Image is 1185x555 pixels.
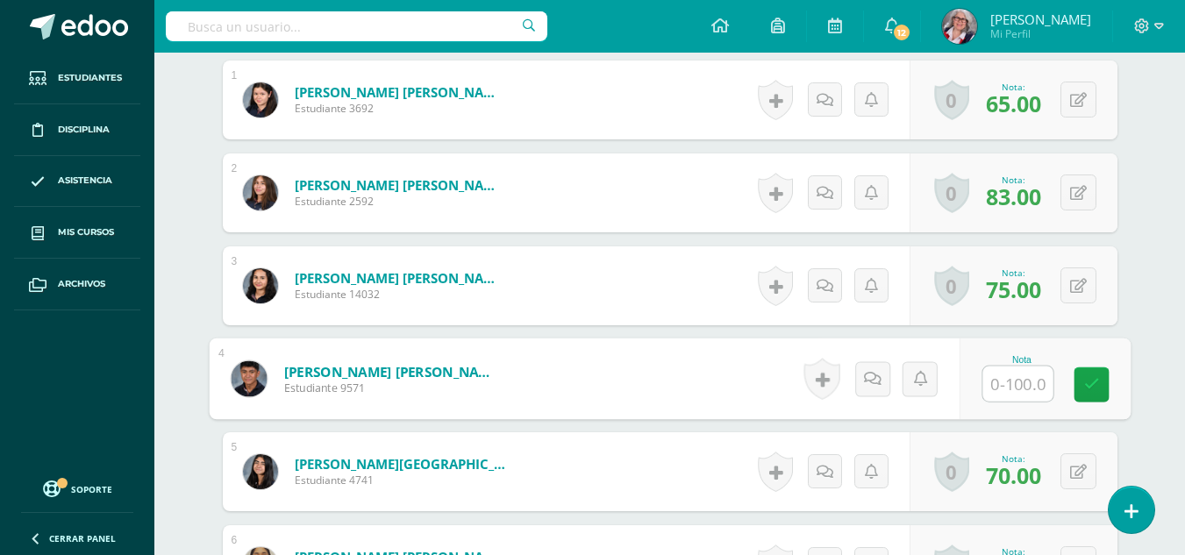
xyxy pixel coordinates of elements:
a: 0 [934,173,969,213]
div: Nota: [986,81,1041,93]
a: [PERSON_NAME] [PERSON_NAME] [295,269,505,287]
a: 0 [934,452,969,492]
img: 5d13b905c38bd252d7532fa21c630052.png [243,175,278,210]
a: [PERSON_NAME] [PERSON_NAME] [295,176,505,194]
div: Nota [982,355,1061,365]
span: 83.00 [986,181,1041,211]
a: Estudiantes [14,53,140,104]
span: Mis cursos [58,225,114,239]
a: Soporte [21,476,133,500]
span: Soporte [71,483,112,495]
div: Nota: [986,174,1041,186]
a: Asistencia [14,156,140,208]
span: Cerrar panel [49,532,116,544]
img: d15f609fbe877e890c67bc9977e491b7.png [942,9,977,44]
span: Estudiantes [58,71,122,85]
a: 0 [934,80,969,120]
a: [PERSON_NAME] [PERSON_NAME] [283,362,500,381]
span: Asistencia [58,174,112,188]
input: Busca un usuario... [166,11,547,41]
span: Mi Perfil [990,26,1091,41]
img: f04c1edc18c2cf680f4b606ae3850e6b.png [243,454,278,489]
span: Estudiante 3692 [295,101,505,116]
div: Nota: [986,452,1041,465]
a: Disciplina [14,104,140,156]
input: 0-100.0 [982,366,1053,402]
span: 65.00 [986,89,1041,118]
a: Mis cursos [14,207,140,259]
img: 253e8c82bf977de0b19eed067a80ed7b.png [243,82,278,117]
a: [PERSON_NAME] [PERSON_NAME] [295,83,505,101]
span: [PERSON_NAME] [990,11,1091,28]
span: Estudiante 4741 [295,473,505,487]
a: Archivos [14,259,140,310]
img: bb268f935d48f0dc57f0577c7119e877.png [243,268,278,303]
img: 795c0fc0bd33a4d5ca694c9869569753.png [231,360,267,396]
a: [PERSON_NAME][GEOGRAPHIC_DATA] [295,455,505,473]
span: 12 [892,23,911,42]
span: 70.00 [986,460,1041,490]
div: Nota: [986,267,1041,279]
span: Disciplina [58,123,110,137]
span: Archivos [58,277,105,291]
span: Estudiante 14032 [295,287,505,302]
span: Estudiante 2592 [295,194,505,209]
a: 0 [934,266,969,306]
span: Estudiante 9571 [283,381,500,396]
span: 75.00 [986,274,1041,304]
